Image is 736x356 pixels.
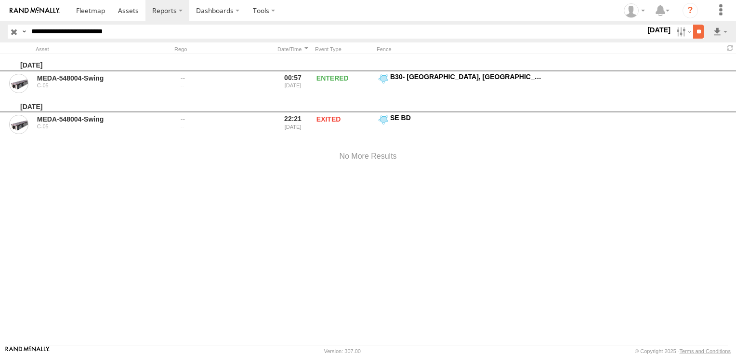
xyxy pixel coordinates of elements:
[377,46,545,53] div: Fence
[377,113,545,136] label: Click to View Event Location
[9,115,28,134] a: View Asset in Asset Management
[37,115,169,123] a: MEDA-548004-Swing
[9,74,28,93] a: View Asset in Asset Management
[275,72,311,95] div: 00:57 [DATE]
[315,46,373,53] div: Event Type
[275,46,311,53] div: Click to Sort
[377,72,545,95] label: Click to View Event Location
[36,46,171,53] div: Asset
[672,25,693,39] label: Search Filter Options
[37,82,169,88] div: C-05
[174,46,271,53] div: Rego
[37,74,169,82] a: MEDA-548004-Swing
[324,348,361,354] div: Version: 307.00
[390,72,544,81] div: B30- [GEOGRAPHIC_DATA], [GEOGRAPHIC_DATA]
[315,72,373,95] div: ENTERED
[275,113,311,136] div: 22:21 [DATE]
[315,113,373,136] div: EXITED
[680,348,731,354] a: Terms and Conditions
[724,43,736,53] span: Refresh
[20,25,28,39] label: Search Query
[645,25,672,35] label: [DATE]
[5,346,50,356] a: Visit our Website
[10,7,60,14] img: rand-logo.svg
[683,3,698,18] i: ?
[390,113,544,122] div: SE BD
[620,3,648,18] div: Jennifer Albro
[37,123,169,129] div: C-05
[635,348,731,354] div: © Copyright 2025 -
[712,25,728,39] label: Export results as...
